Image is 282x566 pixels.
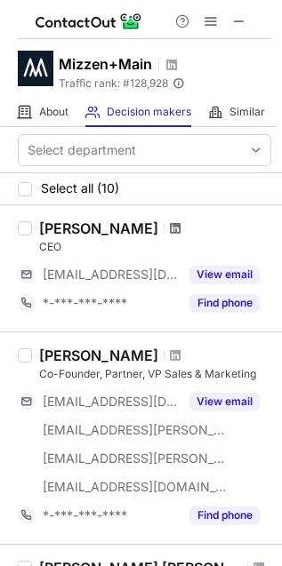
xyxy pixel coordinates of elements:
span: About [39,105,68,119]
h1: Mizzen+Main [59,53,152,75]
button: Reveal Button [189,393,260,411]
button: Reveal Button [189,506,260,524]
span: Decision makers [107,105,191,119]
span: [EMAIL_ADDRESS][PERSON_NAME][DOMAIN_NAME] [43,422,228,438]
div: [PERSON_NAME] [39,219,158,237]
div: Co-Founder, Partner, VP Sales & Marketing [39,366,271,382]
div: Select department [28,141,136,159]
img: c13acc33b580d88519148d912f5e82e3 [18,51,53,86]
span: [EMAIL_ADDRESS][DOMAIN_NAME] [43,479,228,495]
span: [EMAIL_ADDRESS][DOMAIN_NAME] [43,394,179,410]
button: Reveal Button [189,294,260,312]
span: Traffic rank: # 128,928 [59,77,168,90]
div: CEO [39,239,271,255]
span: [EMAIL_ADDRESS][PERSON_NAME][DOMAIN_NAME] [43,450,228,466]
img: ContactOut v5.3.10 [36,11,142,32]
span: Select all (10) [41,181,119,195]
div: [PERSON_NAME] [39,347,158,364]
button: Reveal Button [189,266,260,283]
span: [EMAIL_ADDRESS][DOMAIN_NAME] [43,267,179,283]
span: Similar [230,105,265,119]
